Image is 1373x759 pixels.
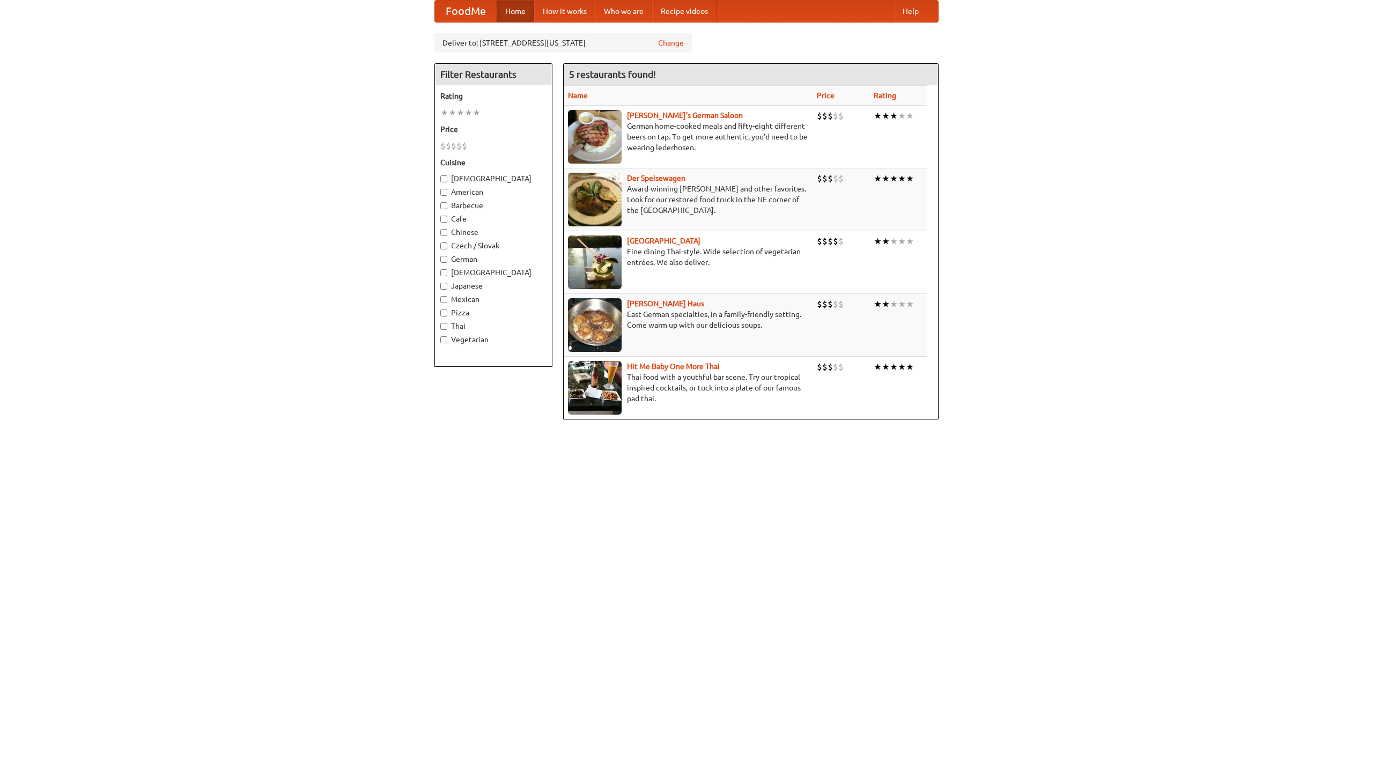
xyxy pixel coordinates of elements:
li: $ [462,140,467,152]
li: ★ [473,107,481,119]
a: Der Speisewagen [627,174,685,182]
li: $ [833,235,838,247]
li: $ [838,110,844,122]
label: Japanese [440,281,547,291]
input: Pizza [440,310,447,316]
label: Cafe [440,213,547,224]
li: $ [833,173,838,185]
li: $ [828,173,833,185]
li: ★ [440,107,448,119]
li: $ [456,140,462,152]
li: $ [822,361,828,373]
li: ★ [890,173,898,185]
li: ★ [890,361,898,373]
li: $ [833,110,838,122]
input: German [440,256,447,263]
img: esthers.jpg [568,110,622,164]
li: ★ [882,298,890,310]
ng-pluralize: 5 restaurants found! [569,69,656,79]
a: Price [817,91,835,100]
p: Thai food with a youthful bar scene. Try our tropical inspired cocktails, or tuck into a plate of... [568,372,808,404]
li: ★ [464,107,473,119]
li: ★ [890,110,898,122]
a: [PERSON_NAME] Haus [627,299,704,308]
h5: Price [440,124,547,135]
input: Barbecue [440,202,447,209]
li: $ [451,140,456,152]
li: $ [828,235,833,247]
img: speisewagen.jpg [568,173,622,226]
p: East German specialties, in a family-friendly setting. Come warm up with our delicious soups. [568,309,808,330]
h5: Cuisine [440,157,547,168]
label: American [440,187,547,197]
li: ★ [890,235,898,247]
input: Japanese [440,283,447,290]
h4: Filter Restaurants [435,64,552,85]
li: $ [838,173,844,185]
p: Fine dining Thai-style. Wide selection of vegetarian entrées. We also deliver. [568,246,808,268]
input: Thai [440,323,447,330]
input: American [440,189,447,196]
label: Mexican [440,294,547,305]
p: German home-cooked meals and fifty-eight different beers on tap. To get more authentic, you'd nee... [568,121,808,153]
p: Award-winning [PERSON_NAME] and other favorites. Look for our restored food truck in the NE corne... [568,183,808,216]
li: $ [446,140,451,152]
li: ★ [882,173,890,185]
a: Hit Me Baby One More Thai [627,362,720,371]
label: [DEMOGRAPHIC_DATA] [440,173,547,184]
li: ★ [882,361,890,373]
img: satay.jpg [568,235,622,289]
li: $ [817,173,822,185]
li: $ [838,298,844,310]
li: $ [833,298,838,310]
li: $ [817,110,822,122]
li: ★ [890,298,898,310]
a: Who we are [595,1,652,22]
li: ★ [882,235,890,247]
label: Chinese [440,227,547,238]
li: ★ [906,173,914,185]
li: $ [828,110,833,122]
li: ★ [906,361,914,373]
a: [GEOGRAPHIC_DATA] [627,237,700,245]
li: $ [822,110,828,122]
li: $ [828,298,833,310]
li: ★ [874,298,882,310]
label: [DEMOGRAPHIC_DATA] [440,267,547,278]
li: ★ [898,235,906,247]
li: $ [833,361,838,373]
input: [DEMOGRAPHIC_DATA] [440,175,447,182]
li: $ [828,361,833,373]
input: Vegetarian [440,336,447,343]
a: Rating [874,91,896,100]
li: $ [838,361,844,373]
a: Recipe videos [652,1,717,22]
label: Barbecue [440,200,547,211]
li: ★ [874,110,882,122]
label: Pizza [440,307,547,318]
img: kohlhaus.jpg [568,298,622,352]
li: ★ [874,361,882,373]
li: $ [822,298,828,310]
li: ★ [456,107,464,119]
label: Vegetarian [440,334,547,345]
li: $ [822,235,828,247]
li: ★ [898,110,906,122]
li: ★ [874,235,882,247]
a: Name [568,91,588,100]
label: Thai [440,321,547,331]
input: Mexican [440,296,447,303]
a: [PERSON_NAME]'s German Saloon [627,111,743,120]
input: [DEMOGRAPHIC_DATA] [440,269,447,276]
li: ★ [906,235,914,247]
a: Home [497,1,534,22]
label: Czech / Slovak [440,240,547,251]
h5: Rating [440,91,547,101]
div: Deliver to: [STREET_ADDRESS][US_STATE] [434,33,692,53]
li: $ [817,298,822,310]
a: How it works [534,1,595,22]
a: Help [894,1,927,22]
